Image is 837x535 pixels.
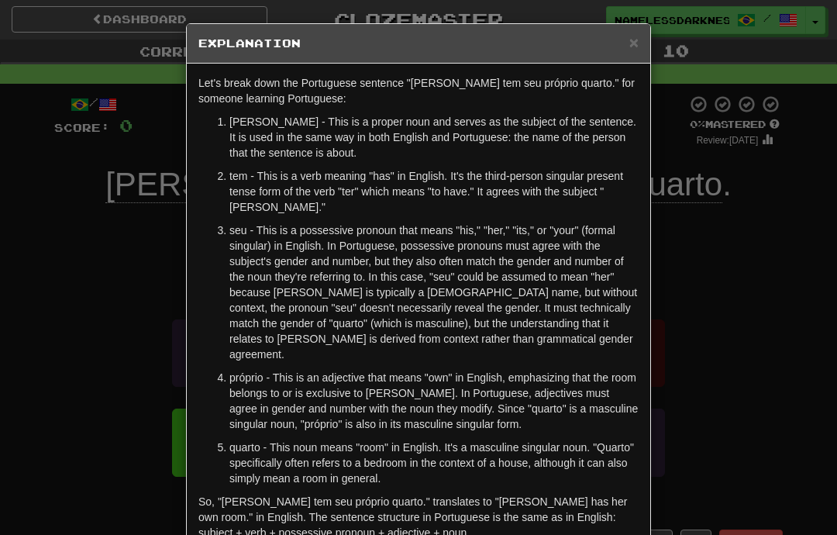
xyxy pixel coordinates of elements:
p: seu - This is a possessive pronoun that means "his," "her," "its," or "your" (formal singular) in... [229,223,639,362]
p: tem - This is a verb meaning "has" in English. It's the third-person singular present tense form ... [229,168,639,215]
span: × [629,33,639,51]
p: Let's break down the Portuguese sentence "[PERSON_NAME] tem seu próprio quarto." for someone lear... [198,75,639,106]
p: quarto - This noun means "room" in English. It's a masculine singular noun. "Quarto" specifically... [229,440,639,486]
h5: Explanation [198,36,639,51]
p: próprio - This is an adjective that means "own" in English, emphasizing that the room belongs to ... [229,370,639,432]
p: [PERSON_NAME] - This is a proper noun and serves as the subject of the sentence. It is used in th... [229,114,639,160]
button: Close [629,34,639,50]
